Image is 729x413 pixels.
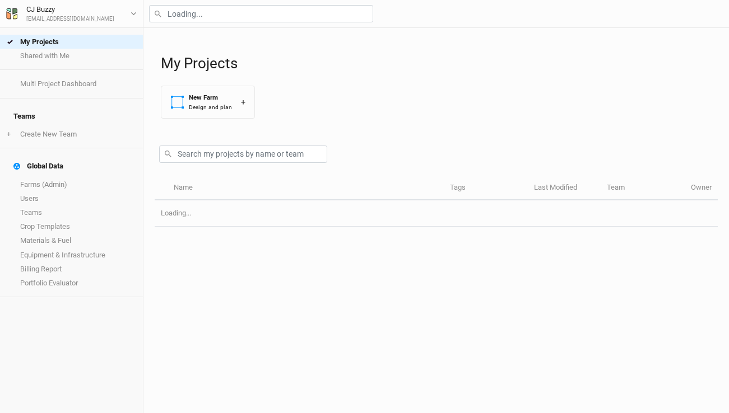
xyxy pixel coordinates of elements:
[13,162,63,171] div: Global Data
[161,86,255,119] button: New FarmDesign and plan+
[601,176,685,200] th: Team
[189,103,232,111] div: Design and plan
[159,146,327,163] input: Search my projects by name or team
[7,130,11,139] span: +
[189,93,232,102] div: New Farm
[149,5,373,22] input: Loading...
[26,4,114,15] div: CJ Buzzy
[241,96,245,108] div: +
[685,176,718,200] th: Owner
[167,176,443,200] th: Name
[7,105,136,128] h4: Teams
[26,15,114,24] div: [EMAIL_ADDRESS][DOMAIN_NAME]
[161,55,718,72] h1: My Projects
[6,3,137,24] button: CJ Buzzy[EMAIL_ADDRESS][DOMAIN_NAME]
[155,200,718,227] td: Loading...
[444,176,528,200] th: Tags
[528,176,601,200] th: Last Modified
